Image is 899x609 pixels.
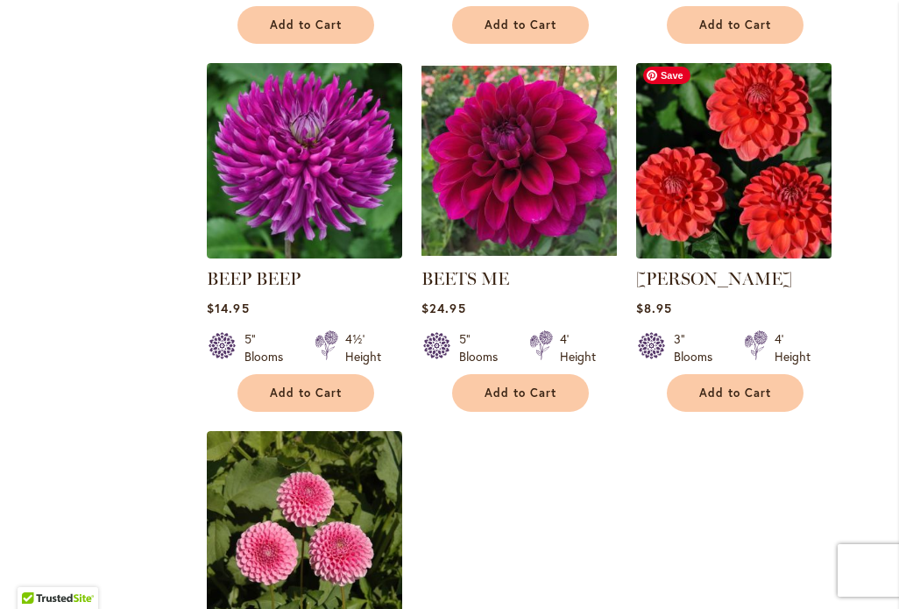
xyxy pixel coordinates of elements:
[775,330,811,365] div: 4' Height
[699,386,771,400] span: Add to Cart
[643,67,690,84] span: Save
[207,63,402,258] img: BEEP BEEP
[636,268,792,289] a: [PERSON_NAME]
[421,268,509,289] a: BEETS ME
[207,245,402,262] a: BEEP BEEP
[237,6,374,44] button: Add to Cart
[270,18,342,32] span: Add to Cart
[237,374,374,412] button: Add to Cart
[345,330,381,365] div: 4½' Height
[674,330,723,365] div: 3" Blooms
[421,63,617,258] img: BEETS ME
[560,330,596,365] div: 4' Height
[452,6,589,44] button: Add to Cart
[13,547,62,596] iframe: Launch Accessibility Center
[421,245,617,262] a: BEETS ME
[207,268,301,289] a: BEEP BEEP
[421,300,465,316] span: $24.95
[485,18,556,32] span: Add to Cart
[667,6,803,44] button: Add to Cart
[452,374,589,412] button: Add to Cart
[632,58,837,263] img: BENJAMIN MATTHEW
[667,374,803,412] button: Add to Cart
[207,300,249,316] span: $14.95
[699,18,771,32] span: Add to Cart
[485,386,556,400] span: Add to Cart
[636,300,672,316] span: $8.95
[636,245,832,262] a: BENJAMIN MATTHEW
[244,330,294,365] div: 5" Blooms
[270,386,342,400] span: Add to Cart
[459,330,508,365] div: 5" Blooms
